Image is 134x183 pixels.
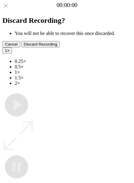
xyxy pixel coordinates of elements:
[15,70,132,75] li: 1×
[21,41,60,47] button: Discard Recording
[15,59,132,64] li: 0.25×
[2,41,20,47] button: Cancel
[57,2,77,9] a: 00:00:00
[15,31,132,36] li: You will not be able to recover this once discarded.
[15,81,132,86] li: 2×
[2,47,12,54] button: 1×
[15,64,132,70] li: 0.5×
[15,75,132,81] li: 1.5×
[5,48,7,53] span: 1
[2,16,132,25] h2: Discard Recording?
